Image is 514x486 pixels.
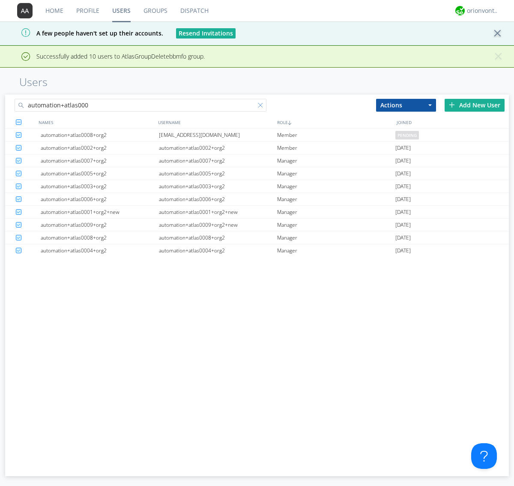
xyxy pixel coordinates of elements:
[5,206,509,219] a: automation+atlas0001+org2+newautomation+atlas0001+org2+newManager[DATE]
[159,167,277,180] div: automation+atlas0005+org2
[395,180,411,193] span: [DATE]
[395,244,411,257] span: [DATE]
[5,167,509,180] a: automation+atlas0005+org2automation+atlas0005+org2Manager[DATE]
[5,142,509,154] a: automation+atlas0002+org2automation+atlas0002+org2Member[DATE]
[277,206,395,218] div: Manager
[449,102,455,108] img: plus.svg
[395,231,411,244] span: [DATE]
[395,219,411,231] span: [DATE]
[41,142,159,154] div: automation+atlas0002+org2
[159,244,277,257] div: automation+atlas0004+org2
[395,131,419,139] span: pending
[277,129,395,141] div: Member
[5,219,509,231] a: automation+atlas0009+org2automation+atlas0009+org2+newManager[DATE]
[395,193,411,206] span: [DATE]
[5,180,509,193] a: automation+atlas0003+org2automation+atlas0003+org2Manager[DATE]
[277,180,395,193] div: Manager
[467,6,499,15] div: orionvontas+atlas+automation+org2
[5,231,509,244] a: automation+atlas0008+org2automation+atlas0008+org2Manager[DATE]
[159,154,277,167] div: automation+atlas0007+org2
[159,193,277,205] div: automation+atlas0006+org2
[395,167,411,180] span: [DATE]
[471,443,497,469] iframe: Toggle Customer Support
[277,244,395,257] div: Manager
[41,154,159,167] div: automation+atlas0007+org2
[445,99,505,112] div: Add New User
[275,116,394,128] div: ROLE
[41,244,159,257] div: automation+atlas0004+org2
[41,180,159,193] div: automation+atlas0003+org2
[5,129,509,142] a: automation+atlas0008+org2[EMAIL_ADDRESS][DOMAIN_NAME]Memberpending
[277,154,395,167] div: Manager
[159,142,277,154] div: automation+atlas0002+org2
[159,206,277,218] div: automation+atlas0001+org2+new
[159,129,277,141] div: [EMAIL_ADDRESS][DOMAIN_NAME]
[41,167,159,180] div: automation+atlas0005+org2
[395,142,411,154] span: [DATE]
[277,167,395,180] div: Manager
[41,193,159,205] div: automation+atlas0006+org2
[277,231,395,244] div: Manager
[159,180,277,193] div: automation+atlas0003+org2
[277,142,395,154] div: Member
[36,116,156,128] div: NAMES
[41,129,159,141] div: automation+atlas0008+org2
[5,244,509,257] a: automation+atlas0004+org2automation+atlas0004+org2Manager[DATE]
[455,6,465,15] img: 29d36aed6fa347d5a1537e7736e6aa13
[41,206,159,218] div: automation+atlas0001+org2+new
[176,28,236,39] button: Resend Invitations
[395,154,411,167] span: [DATE]
[395,206,411,219] span: [DATE]
[376,99,436,112] button: Actions
[277,219,395,231] div: Manager
[41,231,159,244] div: automation+atlas0008+org2
[159,231,277,244] div: automation+atlas0008+org2
[5,154,509,167] a: automation+atlas0007+org2automation+atlas0007+org2Manager[DATE]
[15,99,266,112] input: Search users
[5,193,509,206] a: automation+atlas0006+org2automation+atlas0006+org2Manager[DATE]
[394,116,514,128] div: JOINED
[156,116,275,128] div: USERNAME
[6,52,205,60] span: Successfully added 10 users to AtlasGroupDeletebbmfo group.
[41,219,159,231] div: automation+atlas0009+org2
[17,3,33,18] img: 373638.png
[6,29,163,37] span: A few people haven't set up their accounts.
[159,219,277,231] div: automation+atlas0009+org2+new
[277,193,395,205] div: Manager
